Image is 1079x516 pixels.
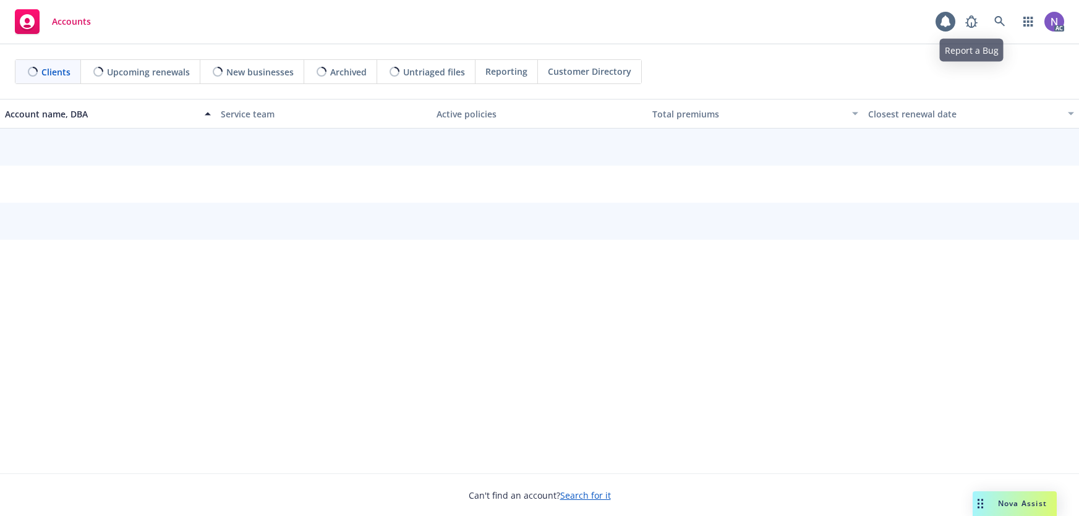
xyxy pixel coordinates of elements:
[5,108,197,121] div: Account name, DBA
[485,65,527,78] span: Reporting
[548,65,631,78] span: Customer Directory
[647,99,863,129] button: Total premiums
[863,99,1079,129] button: Closest renewal date
[107,66,190,78] span: Upcoming renewals
[10,4,96,39] a: Accounts
[987,9,1012,34] a: Search
[973,491,988,516] div: Drag to move
[221,108,427,121] div: Service team
[216,99,432,129] button: Service team
[1044,12,1064,32] img: photo
[226,66,294,78] span: New businesses
[330,66,367,78] span: Archived
[437,108,642,121] div: Active policies
[1016,9,1041,34] a: Switch app
[652,108,845,121] div: Total premiums
[52,17,91,27] span: Accounts
[432,99,647,129] button: Active policies
[998,498,1047,509] span: Nova Assist
[973,491,1057,516] button: Nova Assist
[560,489,611,501] a: Search for it
[959,9,984,34] a: Report a Bug
[403,66,465,78] span: Untriaged files
[41,66,70,78] span: Clients
[868,108,1060,121] div: Closest renewal date
[469,489,611,502] span: Can't find an account?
